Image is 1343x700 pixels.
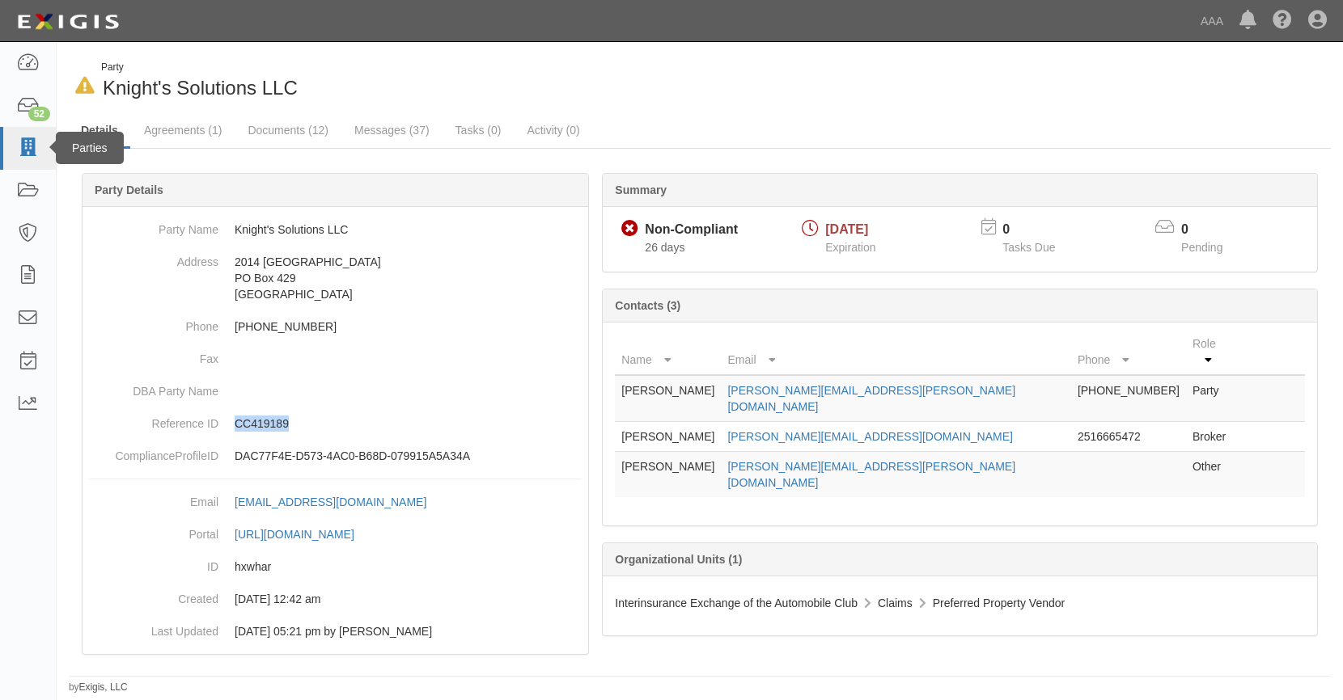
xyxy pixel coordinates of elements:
[235,494,426,510] div: [EMAIL_ADDRESS][DOMAIN_NAME]
[1186,329,1240,375] th: Role
[1193,5,1231,37] a: AAA
[933,597,1065,609] span: Preferred Property Vendor
[1186,375,1240,422] td: Party
[101,61,298,74] div: Party
[621,221,638,238] i: Non-Compliant
[1071,329,1186,375] th: Phone
[89,583,218,607] dt: Created
[615,299,680,312] b: Contacts (3)
[89,246,218,270] dt: Address
[615,183,667,196] b: Summary
[89,343,218,367] dt: Fax
[235,448,582,464] p: DAC77F4E-D573-4AC0-B68D-079915A5A34A
[89,213,218,238] dt: Party Name
[89,375,218,399] dt: DBA Party Name
[75,78,95,95] i: In Default since 09/07/2025
[443,114,514,146] a: Tasks (0)
[132,114,234,146] a: Agreements (1)
[727,384,1015,413] a: [PERSON_NAME][EMAIL_ADDRESS][PERSON_NAME][DOMAIN_NAME]
[825,222,868,236] span: [DATE]
[645,241,684,254] span: Since 08/24/2025
[89,213,582,246] dd: Knight's Solutions LLC
[1186,422,1240,452] td: Broker
[1071,375,1186,422] td: [PHONE_NUMBER]
[615,329,721,375] th: Name
[89,550,218,575] dt: ID
[69,681,128,694] small: by
[615,375,721,422] td: [PERSON_NAME]
[235,415,582,432] p: CC419189
[235,114,341,146] a: Documents (12)
[12,7,124,36] img: logo-5460c22ac91f19d4615b14bd174203de0afe785f0fc80cf4dbbc73dc1793850b.png
[69,61,688,102] div: Knight's Solutions LLC
[645,221,738,239] div: Non-Compliant
[89,583,582,615] dd: 03/10/2023 12:42 am
[235,528,372,541] a: [URL][DOMAIN_NAME]
[1002,241,1055,254] span: Tasks Due
[56,132,124,164] div: Parties
[825,241,875,254] span: Expiration
[727,430,1012,443] a: [PERSON_NAME][EMAIL_ADDRESS][DOMAIN_NAME]
[89,615,218,639] dt: Last Updated
[235,495,444,508] a: [EMAIL_ADDRESS][DOMAIN_NAME]
[1186,452,1240,498] td: Other
[89,407,218,432] dt: Reference ID
[615,422,721,452] td: [PERSON_NAME]
[28,107,50,121] div: 52
[615,597,858,609] span: Interinsurance Exchange of the Automobile Club
[1181,241,1222,254] span: Pending
[89,310,582,343] dd: [PHONE_NUMBER]
[95,183,163,196] b: Party Details
[89,310,218,335] dt: Phone
[878,597,913,609] span: Claims
[69,114,130,149] a: Details
[1181,221,1243,239] p: 0
[1071,422,1186,452] td: 2516665472
[515,114,591,146] a: Activity (0)
[615,553,742,566] b: Organizational Units (1)
[89,486,218,510] dt: Email
[721,329,1070,375] th: Email
[89,615,582,647] dd: 07/20/2023 05:21 pm by Benjamin Tully
[79,681,128,693] a: Exigis, LLC
[615,452,721,498] td: [PERSON_NAME]
[89,518,218,542] dt: Portal
[89,550,582,583] dd: hxwhar
[342,114,442,146] a: Messages (37)
[727,460,1015,489] a: [PERSON_NAME][EMAIL_ADDRESS][PERSON_NAME][DOMAIN_NAME]
[89,440,218,464] dt: ComplianceProfileID
[1273,11,1292,31] i: Help Center - Complianz
[1002,221,1075,239] p: 0
[89,246,582,310] dd: 2014 [GEOGRAPHIC_DATA] PO Box 429 [GEOGRAPHIC_DATA]
[103,77,298,99] span: Knight's Solutions LLC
